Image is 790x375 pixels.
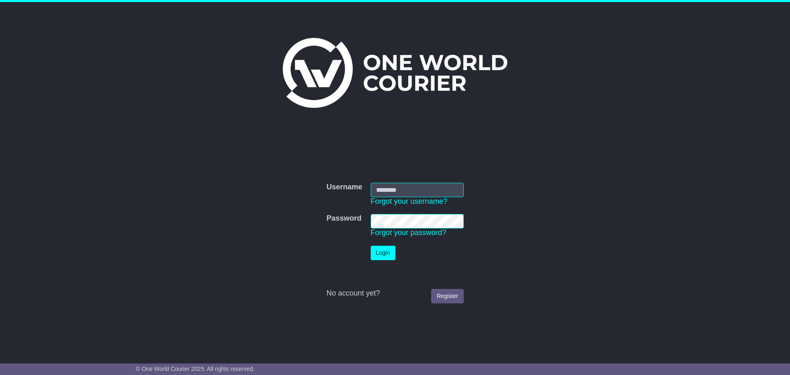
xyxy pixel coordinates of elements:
a: Forgot your username? [371,197,448,205]
label: Password [326,214,361,223]
img: One World [283,38,507,108]
span: © One World Courier 2025. All rights reserved. [136,366,255,372]
a: Register [431,289,463,303]
button: Login [371,246,395,260]
label: Username [326,183,362,192]
div: No account yet? [326,289,463,298]
a: Forgot your password? [371,228,446,237]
